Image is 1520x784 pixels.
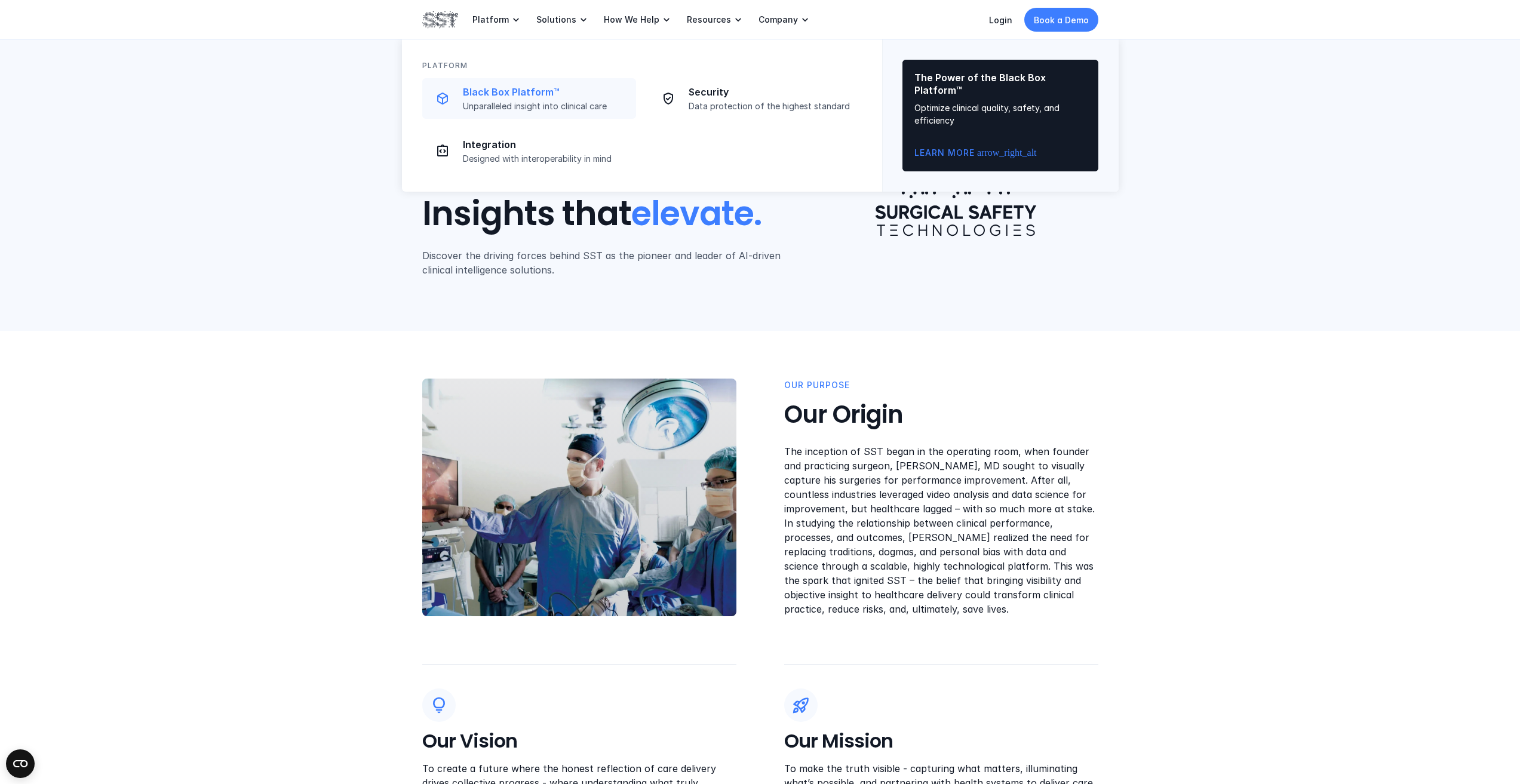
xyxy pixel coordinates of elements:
[859,117,1052,253] img: Surgical Safety Technologies logo
[661,91,675,106] img: checkmark icon
[422,10,458,30] img: SST logo
[422,248,791,277] p: Discover the driving forces behind SST as the pioneer and leader of AI-driven clinical intelligen...
[648,78,862,119] a: checkmark iconSecurityData protection of the highest standard
[914,146,975,159] p: Learn More
[784,729,1098,754] h4: Our Mission
[463,86,629,99] p: Black Box Platform™
[472,14,509,25] p: Platform
[687,14,731,25] p: Resources
[914,102,1086,127] p: Optimize clinical quality, safety, and efficiency
[422,78,636,119] a: Box iconBlack Box Platform™Unparalleled insight into clinical care
[422,729,736,754] h4: Our Vision
[1034,14,1089,26] p: Book a Demo
[914,72,1086,97] p: The Power of the Black Box Platform™
[422,60,468,71] p: PLATFORM
[989,15,1012,25] a: Login
[435,91,450,106] img: Box icon
[1024,8,1098,32] a: Book a Demo
[435,144,450,158] img: Integration icon
[784,379,850,392] p: OUR PUrpose
[759,14,798,25] p: Company
[604,14,659,25] p: How We Help
[784,399,1098,430] h3: Our Origin
[422,131,636,171] a: Integration iconIntegrationDesigned with interoperability in mind
[784,444,1098,616] p: The inception of SST began in the operating room, when founder and practicing surgeon, [PERSON_NA...
[689,101,855,112] p: Data protection of the highest standard
[6,749,35,778] button: Open CMP widget
[902,60,1098,171] a: The Power of the Black Box Platform™Optimize clinical quality, safety, and efficiencyLearn Morear...
[463,101,629,112] p: Unparalleled insight into clinical care
[631,190,761,237] span: elevate.
[463,139,629,151] p: Integration
[689,86,855,99] p: Security
[463,153,629,164] p: Designed with interoperability in mind
[977,148,987,158] span: arrow_right_alt
[536,14,576,25] p: Solutions
[422,113,791,234] h1: Visibility that Insights that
